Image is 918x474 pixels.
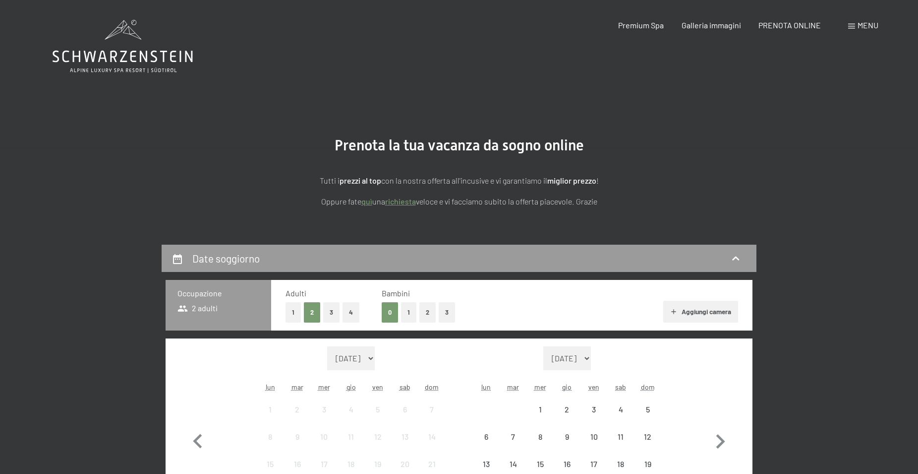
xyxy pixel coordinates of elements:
button: 2 [419,302,436,323]
div: Thu Oct 09 2025 [554,423,580,450]
span: 2 adulti [177,303,218,314]
div: 10 [581,433,606,458]
a: Premium Spa [618,20,664,30]
abbr: domenica [641,383,655,391]
div: Sun Oct 12 2025 [634,423,661,450]
div: arrivo/check-in non effettuabile [338,423,364,450]
div: arrivo/check-in non effettuabile [607,423,634,450]
div: Sat Sep 13 2025 [392,423,418,450]
div: 1 [258,406,283,430]
button: 4 [343,302,359,323]
div: arrivo/check-in non effettuabile [526,396,553,423]
div: 11 [608,433,633,458]
div: 10 [312,433,337,458]
div: 3 [581,406,606,430]
div: arrivo/check-in non effettuabile [257,396,284,423]
div: Fri Oct 10 2025 [580,423,607,450]
a: Galleria immagini [682,20,741,30]
strong: miglior prezzo [547,176,596,185]
div: arrivo/check-in non effettuabile [311,423,338,450]
abbr: venerdì [588,383,599,391]
div: 2 [285,406,309,430]
button: 3 [439,302,455,323]
button: 1 [401,302,416,323]
div: 5 [365,406,390,430]
div: Sat Sep 06 2025 [392,396,418,423]
div: arrivo/check-in non effettuabile [580,423,607,450]
div: arrivo/check-in non effettuabile [526,423,553,450]
div: Wed Sep 10 2025 [311,423,338,450]
div: Thu Sep 04 2025 [338,396,364,423]
div: Wed Sep 03 2025 [311,396,338,423]
div: arrivo/check-in non effettuabile [284,396,310,423]
abbr: venerdì [372,383,383,391]
div: arrivo/check-in non effettuabile [554,423,580,450]
div: arrivo/check-in non effettuabile [418,423,445,450]
div: Fri Sep 12 2025 [364,423,391,450]
div: 4 [608,406,633,430]
div: 8 [258,433,283,458]
a: quì [361,197,372,206]
div: arrivo/check-in non effettuabile [311,396,338,423]
strong: prezzi al top [340,176,381,185]
div: 7 [501,433,525,458]
button: 3 [323,302,340,323]
abbr: domenica [425,383,439,391]
div: Fri Oct 03 2025 [580,396,607,423]
div: 7 [419,406,444,430]
div: arrivo/check-in non effettuabile [364,423,391,450]
abbr: sabato [615,383,626,391]
a: richiesta [385,197,416,206]
abbr: giovedì [346,383,356,391]
div: Sat Oct 11 2025 [607,423,634,450]
button: 1 [286,302,301,323]
div: arrivo/check-in non effettuabile [554,396,580,423]
div: 5 [635,406,660,430]
h3: Occupazione [177,288,259,299]
div: 11 [339,433,363,458]
p: Tutti i con la nostra offerta all'incusive e vi garantiamo il ! [211,174,707,187]
p: Oppure fate una veloce e vi facciamo subito la offerta piacevole. Grazie [211,195,707,208]
div: arrivo/check-in non effettuabile [580,396,607,423]
div: Mon Sep 08 2025 [257,423,284,450]
div: 12 [635,433,660,458]
div: 9 [555,433,579,458]
div: arrivo/check-in non effettuabile [473,423,500,450]
div: 6 [474,433,499,458]
span: Menu [858,20,878,30]
div: Mon Sep 01 2025 [257,396,284,423]
div: Wed Oct 01 2025 [526,396,553,423]
div: arrivo/check-in non effettuabile [364,396,391,423]
abbr: giovedì [562,383,572,391]
button: Aggiungi camera [663,301,738,323]
div: Tue Sep 09 2025 [284,423,310,450]
div: arrivo/check-in non effettuabile [392,396,418,423]
abbr: martedì [291,383,303,391]
div: Tue Oct 07 2025 [500,423,526,450]
div: Fri Sep 05 2025 [364,396,391,423]
div: 1 [527,406,552,430]
abbr: martedì [507,383,519,391]
button: 0 [382,302,398,323]
div: arrivo/check-in non effettuabile [392,423,418,450]
div: Sun Oct 05 2025 [634,396,661,423]
span: Bambini [382,288,410,298]
div: 2 [555,406,579,430]
div: arrivo/check-in non effettuabile [418,396,445,423]
div: arrivo/check-in non effettuabile [634,423,661,450]
div: Thu Sep 11 2025 [338,423,364,450]
abbr: lunedì [481,383,491,391]
div: 9 [285,433,309,458]
div: 8 [527,433,552,458]
a: PRENOTA ONLINE [758,20,821,30]
abbr: mercoledì [318,383,330,391]
div: 13 [393,433,417,458]
div: 12 [365,433,390,458]
div: 6 [393,406,417,430]
div: arrivo/check-in non effettuabile [338,396,364,423]
div: arrivo/check-in non effettuabile [634,396,661,423]
div: arrivo/check-in non effettuabile [607,396,634,423]
div: 4 [339,406,363,430]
